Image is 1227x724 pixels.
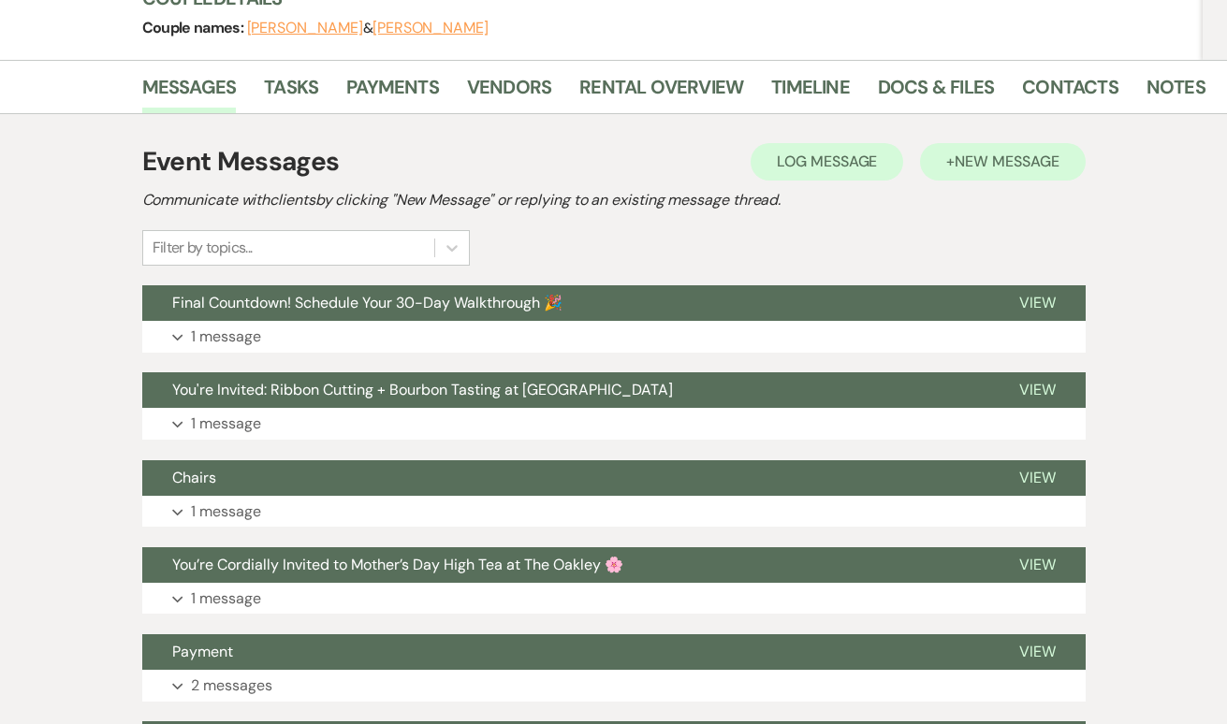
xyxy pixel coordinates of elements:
span: Log Message [777,152,877,171]
button: 2 messages [142,670,1086,702]
span: Chairs [172,468,216,487]
a: Tasks [264,72,318,113]
button: [PERSON_NAME] [247,21,363,36]
span: You’re Cordially Invited to Mother’s Day High Tea at The Oakley 🌸 [172,555,623,574]
p: 1 message [191,586,261,611]
button: You're Invited: Ribbon Cutting + Bourbon Tasting at [GEOGRAPHIC_DATA] [142,372,989,408]
p: 2 messages [191,673,272,698]
span: View [1019,555,1056,574]
button: Log Message [751,143,903,181]
span: View [1019,468,1056,487]
button: Chairs [142,460,989,496]
button: 1 message [142,408,1086,440]
button: View [989,372,1086,408]
button: 1 message [142,321,1086,353]
span: View [1019,293,1056,312]
button: [PERSON_NAME] [372,21,489,36]
button: View [989,547,1086,583]
button: Final Countdown! Schedule Your 30-Day Walkthrough 🎉 [142,285,989,321]
div: Filter by topics... [153,237,253,259]
a: Messages [142,72,237,113]
span: Payment [172,642,233,661]
span: New Message [955,152,1059,171]
button: View [989,634,1086,670]
button: View [989,460,1086,496]
span: Final Countdown! Schedule Your 30-Day Walkthrough 🎉 [172,293,562,312]
span: View [1019,380,1056,399]
button: 1 message [142,583,1086,615]
p: 1 message [191,325,261,349]
a: Contacts [1022,72,1118,113]
a: Timeline [771,72,850,113]
span: & [247,19,489,37]
a: Rental Overview [579,72,743,113]
button: 1 message [142,496,1086,528]
p: 1 message [191,500,261,524]
a: Payments [346,72,439,113]
p: 1 message [191,412,261,436]
span: View [1019,642,1056,661]
a: Docs & Files [878,72,994,113]
span: You're Invited: Ribbon Cutting + Bourbon Tasting at [GEOGRAPHIC_DATA] [172,380,673,399]
h2: Communicate with clients by clicking "New Message" or replying to an existing message thread. [142,189,1086,211]
a: Notes [1147,72,1205,113]
a: Vendors [467,72,551,113]
span: Couple names: [142,18,247,37]
button: View [989,285,1086,321]
h1: Event Messages [142,142,340,181]
button: +New Message [920,143,1085,181]
button: Payment [142,634,989,670]
button: You’re Cordially Invited to Mother’s Day High Tea at The Oakley 🌸 [142,547,989,583]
